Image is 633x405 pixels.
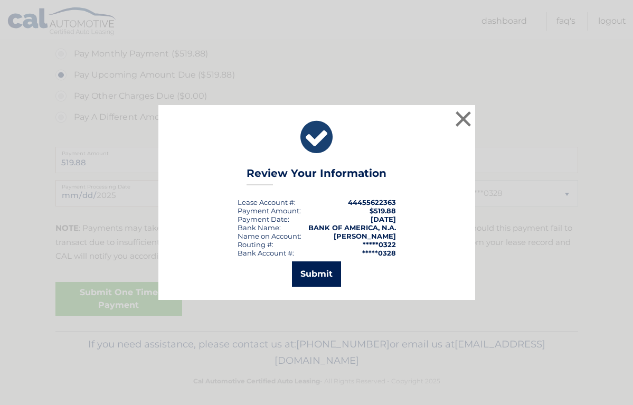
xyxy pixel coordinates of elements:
[308,223,396,232] strong: BANK OF AMERICA, N.A.
[371,215,396,223] span: [DATE]
[334,232,396,240] strong: [PERSON_NAME]
[453,108,474,129] button: ×
[238,249,294,257] div: Bank Account #:
[238,198,296,206] div: Lease Account #:
[238,206,301,215] div: Payment Amount:
[238,215,288,223] span: Payment Date
[238,215,289,223] div: :
[238,232,301,240] div: Name on Account:
[348,198,396,206] strong: 44455622363
[370,206,396,215] span: $519.88
[247,167,386,185] h3: Review Your Information
[238,223,281,232] div: Bank Name:
[292,261,341,287] button: Submit
[238,240,273,249] div: Routing #:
